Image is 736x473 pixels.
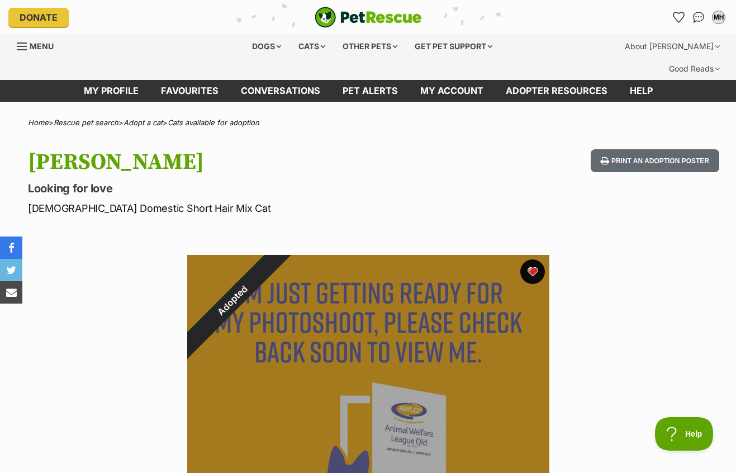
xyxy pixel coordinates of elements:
img: chat-41dd97257d64d25036548639549fe6c8038ab92f7586957e7f3b1b290dea8141.svg [693,12,705,23]
div: About [PERSON_NAME] [617,35,728,58]
a: Pet alerts [331,80,409,102]
span: Menu [30,41,54,51]
a: Favourites [150,80,230,102]
div: Adopted [162,229,303,371]
div: Dogs [244,35,289,58]
button: Print an adoption poster [591,149,719,172]
a: Rescue pet search [54,118,118,127]
a: conversations [230,80,331,102]
a: Home [28,118,49,127]
a: Help [619,80,664,102]
button: favourite [520,259,545,284]
a: Favourites [669,8,687,26]
a: My account [409,80,495,102]
button: My account [710,8,728,26]
div: Cats [291,35,333,58]
a: Cats available for adoption [168,118,259,127]
img: logo-cat-932fe2b9b8326f06289b0f2fb663e598f794de774fb13d1741a6617ecf9a85b4.svg [315,7,422,28]
p: Looking for love [28,181,449,196]
a: Conversations [690,8,707,26]
a: My profile [73,80,150,102]
h1: [PERSON_NAME] [28,149,449,175]
a: Adopter resources [495,80,619,102]
a: PetRescue [315,7,422,28]
ul: Account quick links [669,8,728,26]
div: Other pets [335,35,405,58]
a: Menu [17,35,61,55]
a: Adopt a cat [124,118,163,127]
a: Donate [8,8,69,27]
iframe: Help Scout Beacon - Open [655,417,714,451]
div: Get pet support [407,35,500,58]
div: Good Reads [661,58,728,80]
p: [DEMOGRAPHIC_DATA] Domestic Short Hair Mix Cat [28,201,449,216]
div: MH [713,12,724,23]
